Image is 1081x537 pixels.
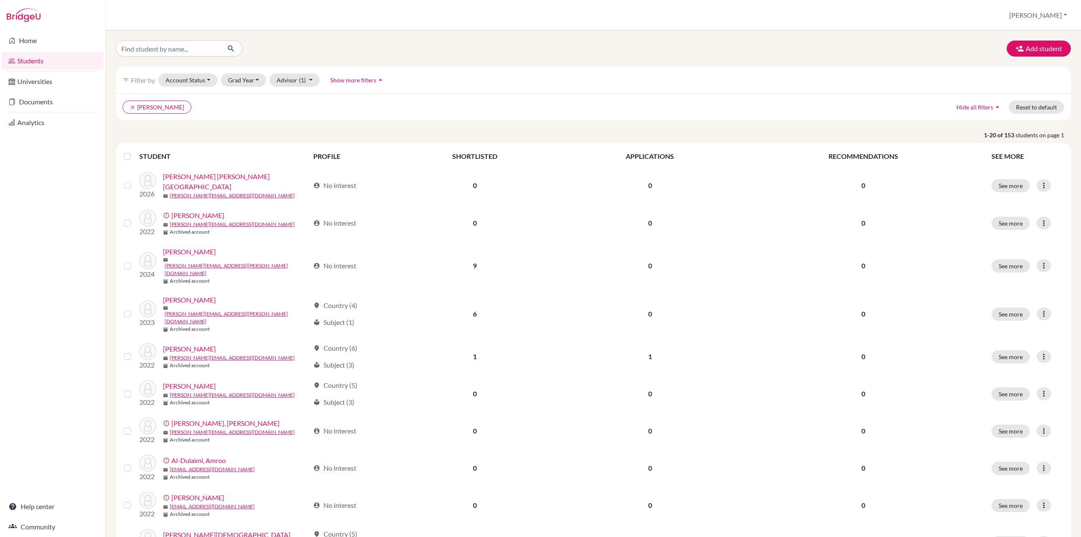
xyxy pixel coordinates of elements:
[560,290,740,338] td: 0
[165,310,310,325] a: [PERSON_NAME][EMAIL_ADDRESS][PERSON_NAME][DOMAIN_NAME]
[560,204,740,242] td: 0
[313,463,356,473] div: No interest
[122,101,191,114] button: clear[PERSON_NAME]
[170,221,295,228] a: [PERSON_NAME][EMAIL_ADDRESS][DOMAIN_NAME]
[139,269,156,279] p: 2024
[313,397,354,407] div: Subject (3)
[171,210,224,221] a: [PERSON_NAME]
[1009,101,1064,114] button: Reset to default
[313,360,354,370] div: Subject (3)
[139,397,156,407] p: 2022
[560,375,740,412] td: 0
[1007,41,1071,57] button: Add student
[163,430,168,435] span: mail
[122,76,129,83] i: filter_list
[376,76,385,84] i: arrow_drop_up
[991,499,1030,512] button: See more
[560,412,740,450] td: 0
[165,262,310,277] a: [PERSON_NAME][EMAIL_ADDRESS][PERSON_NAME][DOMAIN_NAME]
[313,220,320,226] span: account_circle
[389,242,560,290] td: 9
[986,146,1067,166] th: SEE MORE
[560,338,740,375] td: 1
[313,180,356,191] div: No interest
[313,426,356,436] div: No interest
[170,325,210,333] b: Archived account
[139,252,156,269] img: Ahmed , Youssef
[308,146,389,166] th: PROFILE
[313,319,320,326] span: local_library
[313,262,320,269] span: account_circle
[170,192,295,199] a: [PERSON_NAME][EMAIL_ADDRESS][DOMAIN_NAME]
[2,114,103,131] a: Analytics
[313,302,320,309] span: location_on
[163,438,168,443] span: inventory_2
[163,212,171,219] span: error_outline
[170,391,295,399] a: [PERSON_NAME][EMAIL_ADDRESS][DOMAIN_NAME]
[991,425,1030,438] button: See more
[313,465,320,472] span: account_circle
[171,493,224,503] a: [PERSON_NAME]
[991,350,1030,363] button: See more
[163,327,168,332] span: inventory_2
[163,494,171,501] span: error_outline
[389,204,560,242] td: 0
[560,242,740,290] td: 0
[139,226,156,237] p: 2022
[745,352,981,362] p: 0
[313,343,357,353] div: Country (6)
[170,503,255,510] a: [EMAIL_ADDRESS][DOMAIN_NAME]
[163,344,216,354] a: [PERSON_NAME]
[313,362,320,368] span: local_library
[170,428,295,436] a: [PERSON_NAME][EMAIL_ADDRESS][DOMAIN_NAME]
[163,475,168,480] span: inventory_2
[163,467,168,472] span: mail
[139,509,156,519] p: 2022
[171,418,280,428] a: [PERSON_NAME], [PERSON_NAME]
[745,426,981,436] p: 0
[313,428,320,434] span: account_circle
[313,500,356,510] div: No interest
[993,103,1002,111] i: arrow_drop_up
[745,309,981,319] p: 0
[170,510,210,518] b: Archived account
[163,420,171,427] span: error_outline
[2,32,103,49] a: Home
[745,261,981,271] p: 0
[163,504,168,510] span: mail
[139,417,156,434] img: Alamäki, Peik
[389,487,560,524] td: 0
[163,381,216,391] a: [PERSON_NAME]
[170,362,210,369] b: Archived account
[313,382,320,389] span: location_on
[163,222,168,227] span: mail
[313,218,356,228] div: No interest
[560,146,740,166] th: APPLICATIONS
[116,41,220,57] input: Find student by name...
[2,93,103,110] a: Documents
[313,261,356,271] div: No interest
[991,387,1030,401] button: See more
[139,472,156,482] p: 2022
[956,104,993,111] span: Hide all filters
[139,455,156,472] img: Al-Dulaimi, Amroo
[139,172,156,189] img: Abalo Iglesias, Santiago
[745,500,981,510] p: 0
[139,343,156,360] img: Ala, Perry
[389,146,560,166] th: SHORTLISTED
[949,101,1009,114] button: Hide all filtersarrow_drop_up
[163,279,168,284] span: inventory_2
[139,492,156,509] img: Altroff, Hans
[740,146,986,166] th: RECOMMENDATIONS
[313,182,320,189] span: account_circle
[139,360,156,370] p: 2022
[299,76,306,84] span: (1)
[745,389,981,399] p: 0
[7,8,41,22] img: Bridge-U
[2,52,103,69] a: Students
[139,300,156,317] img: Ahuja, Manas
[163,230,168,235] span: inventory_2
[991,308,1030,321] button: See more
[163,512,168,517] span: inventory_2
[389,166,560,204] td: 0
